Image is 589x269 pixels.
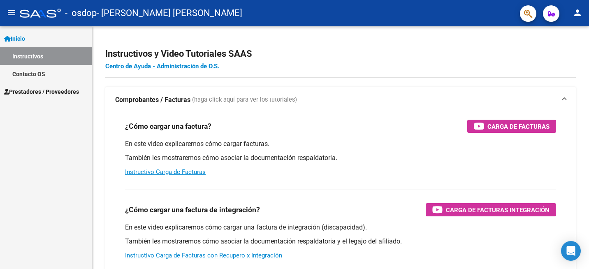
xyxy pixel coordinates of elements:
span: Carga de Facturas Integración [446,205,550,215]
a: Instructivo Carga de Facturas con Recupero x Integración [125,252,282,259]
button: Carga de Facturas Integración [426,203,556,216]
strong: Comprobantes / Facturas [115,95,190,104]
button: Carga de Facturas [467,120,556,133]
p: También les mostraremos cómo asociar la documentación respaldatoria. [125,153,556,162]
span: Carga de Facturas [487,121,550,132]
div: Open Intercom Messenger [561,241,581,261]
mat-expansion-panel-header: Comprobantes / Facturas (haga click aquí para ver los tutoriales) [105,87,576,113]
span: Inicio [4,34,25,43]
span: (haga click aquí para ver los tutoriales) [192,95,297,104]
h3: ¿Cómo cargar una factura de integración? [125,204,260,216]
h3: ¿Cómo cargar una factura? [125,121,211,132]
span: - [PERSON_NAME] [PERSON_NAME] [97,4,242,22]
p: En este video explicaremos cómo cargar facturas. [125,139,556,148]
a: Instructivo Carga de Facturas [125,168,206,176]
span: Prestadores / Proveedores [4,87,79,96]
a: Centro de Ayuda - Administración de O.S. [105,63,219,70]
p: También les mostraremos cómo asociar la documentación respaldatoria y el legajo del afiliado. [125,237,556,246]
mat-icon: menu [7,8,16,18]
span: - osdop [65,4,97,22]
mat-icon: person [573,8,582,18]
h2: Instructivos y Video Tutoriales SAAS [105,46,576,62]
p: En este video explicaremos cómo cargar una factura de integración (discapacidad). [125,223,556,232]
